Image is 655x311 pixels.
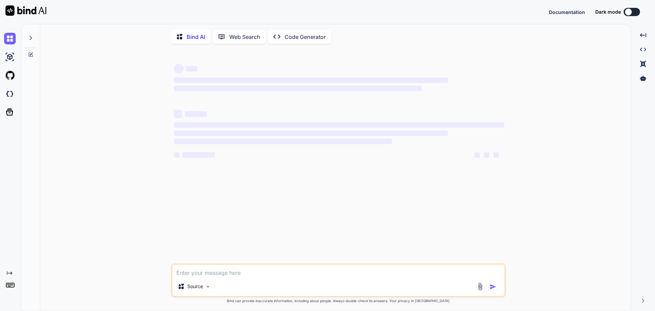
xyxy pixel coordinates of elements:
span: ‌ [174,77,448,83]
span: ‌ [174,86,422,91]
button: Documentation [549,9,585,16]
span: ‌ [174,64,184,73]
img: ai-studio [4,51,16,63]
p: Bind can provide inaccurate information, including about people. Always double-check its answers.... [171,298,506,303]
span: ‌ [174,110,182,118]
img: Bind AI [5,5,46,16]
img: darkCloudIdeIcon [4,88,16,100]
img: chat [4,33,16,44]
img: attachment [476,283,484,291]
span: ‌ [493,152,499,158]
span: ‌ [182,152,215,158]
p: Code Generator [285,33,326,41]
span: ‌ [186,66,197,71]
span: ‌ [474,152,480,158]
span: ‌ [174,152,179,158]
span: ‌ [484,152,489,158]
span: Documentation [549,9,585,15]
span: Dark mode [595,9,621,15]
p: Source [187,283,203,290]
img: githubLight [4,70,16,81]
img: Pick Models [205,284,211,289]
span: ‌ [174,130,448,136]
span: ‌ [185,111,207,117]
span: ‌ [174,139,392,144]
span: ‌ [174,122,504,128]
p: Bind AI [187,33,205,41]
p: Web Search [229,33,260,41]
img: icon [490,283,496,290]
